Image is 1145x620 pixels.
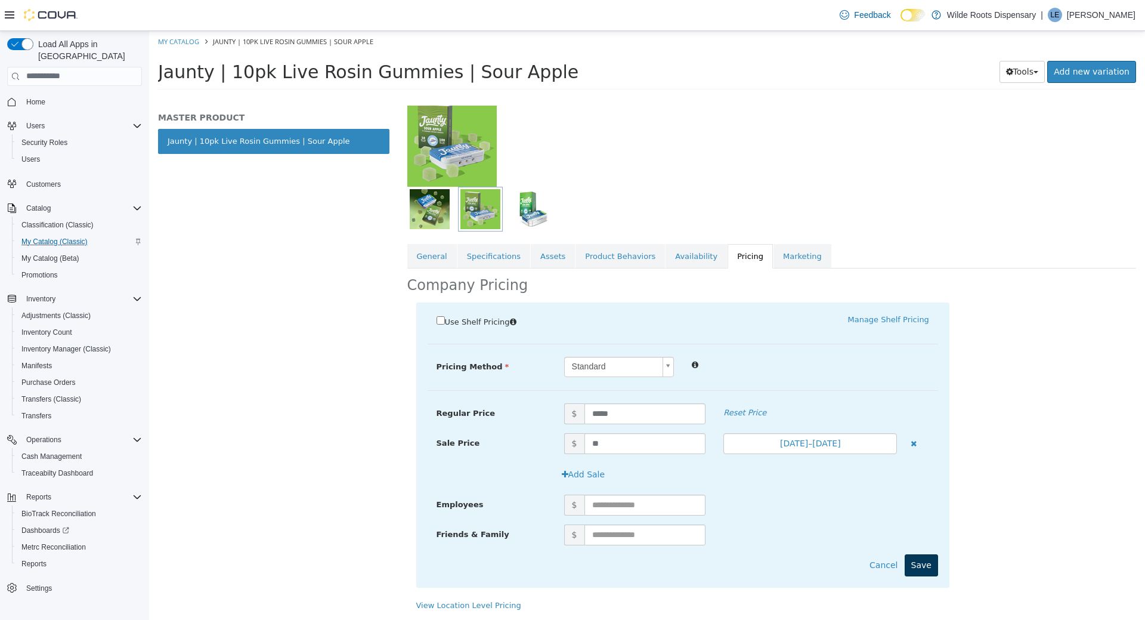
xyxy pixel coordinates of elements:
a: Dashboards [17,523,74,538]
span: Manifests [17,359,142,373]
button: Reports [2,489,147,505]
span: Settings [21,581,142,596]
button: Transfers [12,408,147,424]
p: | [1041,8,1043,22]
input: Dark Mode [900,9,926,21]
a: Purchase Orders [17,375,81,390]
button: Catalog [2,200,147,217]
img: 150 [258,66,348,156]
button: Inventory Count [12,324,147,341]
span: Inventory [26,294,55,304]
button: Purchase Orders [12,374,147,391]
span: Jaunty | 10pk Live Rosin Gummies | Sour Apple [9,30,429,51]
button: Inventory Manager (Classic) [12,341,147,357]
span: Metrc Reconciliation [21,542,86,552]
span: Inventory Count [21,328,72,337]
span: Users [17,152,142,166]
a: Product Behaviors [426,213,516,238]
span: Sale Price [287,408,331,417]
span: Use Shelf Pricing [296,286,361,295]
a: My Catalog (Beta) [17,251,84,266]
button: Classification (Classic) [12,217,147,233]
span: Security Roles [17,135,142,150]
button: Traceabilty Dashboard [12,465,147,482]
a: Add new variation [898,30,987,52]
button: Inventory [2,291,147,307]
a: Classification (Classic) [17,218,98,232]
span: $ [415,493,435,514]
span: Dark Mode [900,21,901,22]
button: Security Roles [12,134,147,151]
span: Traceabilty Dashboard [17,466,142,480]
a: Assets [382,213,426,238]
span: Adjustments (Classic) [17,309,142,323]
span: Transfers [21,411,51,421]
span: My Catalog (Classic) [21,237,88,246]
span: Purchase Orders [21,378,76,387]
span: Users [21,155,40,164]
a: Security Roles [17,135,72,150]
span: My Catalog (Classic) [17,235,142,249]
span: Purchase Orders [17,375,142,390]
button: Reports [21,490,56,504]
a: Adjustments (Classic) [17,309,95,323]
span: Operations [21,433,142,447]
button: [DATE]–[DATE] [574,402,748,423]
span: Load All Apps in [GEOGRAPHIC_DATA] [33,38,142,62]
button: BioTrack Reconciliation [12,505,147,522]
a: Specifications [308,213,381,238]
a: Traceabilty Dashboard [17,466,98,480]
span: Promotions [17,268,142,282]
span: Employees [287,469,335,478]
span: Pricing Method [287,331,360,340]
a: Customers [21,177,66,192]
button: Customers [2,175,147,192]
span: Reports [21,559,47,569]
button: Users [12,151,147,168]
span: Standard [416,326,509,346]
button: My Catalog (Beta) [12,250,147,267]
a: Inventory Count [17,325,77,340]
span: Transfers (Classic) [17,392,142,406]
span: Cash Management [21,452,82,461]
a: BioTrack Reconciliation [17,507,101,521]
span: Regular Price [287,378,346,387]
span: Adjustments (Classic) [21,311,91,320]
a: Marketing [624,213,682,238]
span: Catalog [26,203,51,213]
span: Metrc Reconciliation [17,540,142,554]
button: Transfers (Classic) [12,391,147,408]
h2: Company Pricing [258,245,379,264]
button: My Catalog (Classic) [12,233,147,250]
a: Promotions [17,268,63,282]
a: Feedback [835,3,895,27]
button: Operations [21,433,66,447]
div: Lexi Ernest [1048,8,1062,22]
span: Security Roles [21,138,67,147]
span: Dashboards [17,523,142,538]
a: My Catalog (Classic) [17,235,92,249]
span: Classification (Classic) [17,218,142,232]
span: Jaunty | 10pk Live Rosin Gummies | Sour Apple [64,6,224,15]
span: $ [415,402,435,423]
span: Settings [26,584,52,593]
span: Inventory Manager (Classic) [17,342,142,356]
a: Users [17,152,45,166]
span: Operations [26,435,61,445]
span: Users [26,121,45,131]
img: Cova [24,9,78,21]
span: $ [415,372,435,393]
a: Metrc Reconciliation [17,540,91,554]
button: Inventory [21,292,60,306]
a: View Location Level Pricing [267,570,372,579]
button: Settings [2,579,147,597]
span: Cash Management [17,449,142,464]
button: Users [2,118,147,134]
span: Users [21,119,142,133]
span: Transfers (Classic) [21,394,81,404]
span: $ [415,464,435,485]
a: Inventory Manager (Classic) [17,342,116,356]
button: Adjustments (Classic) [12,307,147,324]
span: LE [1051,8,1060,22]
button: Operations [2,431,147,448]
